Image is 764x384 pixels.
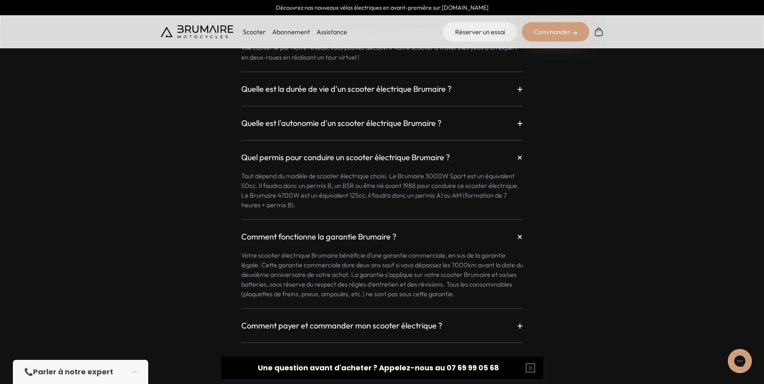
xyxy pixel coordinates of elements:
[724,346,756,376] iframe: Gorgias live chat messenger
[512,229,527,244] p: +
[517,318,523,333] p: +
[517,82,523,96] p: +
[241,118,441,129] h3: Quelle est l'autonomie d'un scooter électrique Brumaire ?
[241,83,451,95] h3: Quelle est la durée de vie d'un scooter électrique Brumaire ?
[517,116,523,130] p: +
[241,250,523,299] p: Votre scooter électrique Brumaire bénéficie d’une garantie commerciale, en sus de la garantie lég...
[161,25,233,38] img: Brumaire Motocycles
[241,171,523,210] p: Tout dépend du modèle de scooter électrique choisi. Le Brumaire 3000W Sport est un équivalent 50c...
[522,22,589,41] div: Commander
[512,150,527,165] p: +
[241,320,442,331] h3: Comment payer et commander mon scooter électrique ?
[241,354,443,365] h3: Quelles subventions pour l'achat d'un scooter électrique ?
[241,152,450,163] h3: Quel permis pour conduire un scooter électrique Brumaire ?
[243,27,266,37] p: Scooter
[517,353,523,367] p: +
[443,22,517,41] a: Réserver un essai
[594,27,604,37] img: Panier
[317,28,347,36] a: Assistance
[241,231,396,242] h3: Comment fonctionne la garantie Brumaire ?
[572,31,577,35] img: right-arrow-2.png
[272,28,310,36] a: Abonnement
